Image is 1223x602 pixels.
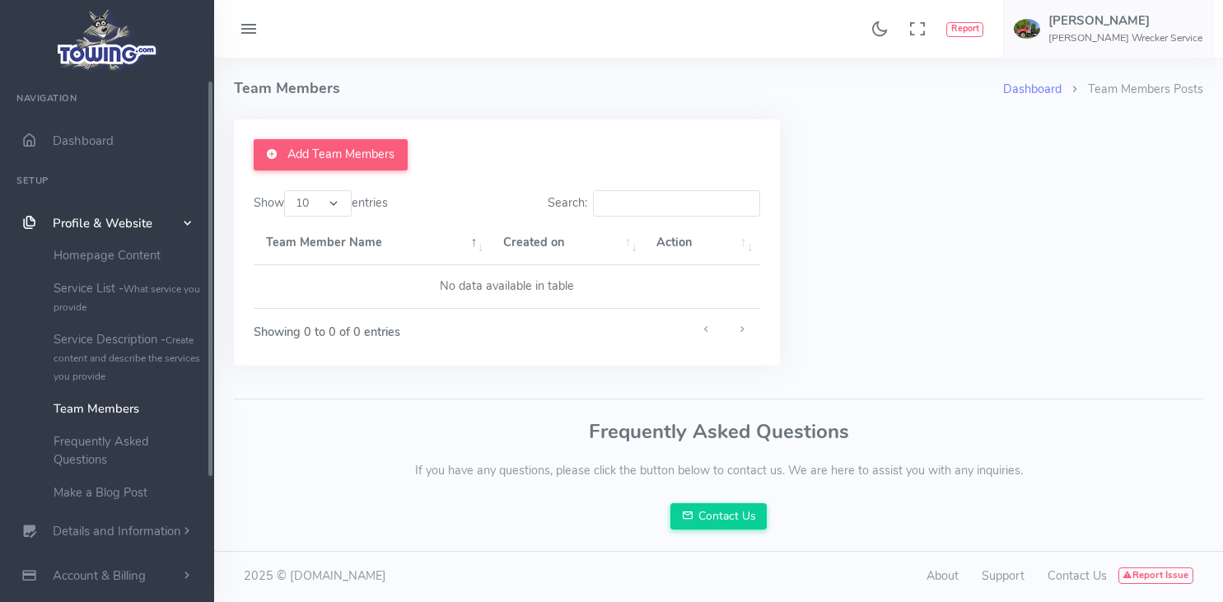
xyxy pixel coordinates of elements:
a: Support [982,567,1025,584]
a: Add Team Members [254,139,408,170]
th: Created on: activate to sort column ascending [490,222,644,265]
button: Report Issue [1118,567,1193,584]
span: Account & Billing [53,567,146,584]
td: No data available in table [254,265,760,309]
th: Team Member Name: activate to sort column descending [254,222,490,265]
li: Team Members Posts [1062,81,1203,99]
a: Contact Us [1048,567,1107,584]
h3: Frequently Asked Questions [234,421,1203,442]
button: Report [946,22,983,37]
a: Service Description -Create content and describe the services you provide [41,323,214,392]
label: Search: [548,190,760,217]
a: About [927,567,959,584]
h6: [PERSON_NAME] Wrecker Service [1048,33,1202,44]
div: Showing 0 to 0 of 0 entries [254,314,453,342]
a: Dashboard [1003,81,1062,97]
select: Showentries [284,190,352,217]
small: What service you provide [54,282,200,314]
span: Profile & Website [53,215,152,231]
label: Show entries [254,190,388,217]
a: Frequently Asked Questions [41,425,214,476]
div: 2025 © [DOMAIN_NAME] [234,567,719,586]
h4: Team Members [234,58,1003,119]
span: Dashboard [53,133,114,149]
p: If you have any questions, please click the button below to contact us. We are here to assist you... [234,462,1203,480]
img: user-image [1014,19,1040,39]
input: Search: [593,190,760,217]
a: Service List -What service you provide [41,272,214,323]
a: Team Members [41,392,214,425]
h5: [PERSON_NAME] [1048,14,1202,27]
img: logo [52,5,163,75]
a: Make a Blog Post [41,476,214,509]
th: Action: activate to sort column ascending [644,222,760,265]
small: Create content and describe the services you provide [54,334,200,383]
a: Homepage Content [41,239,214,272]
a: Contact Us [670,503,768,530]
span: Details and Information [53,524,181,540]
